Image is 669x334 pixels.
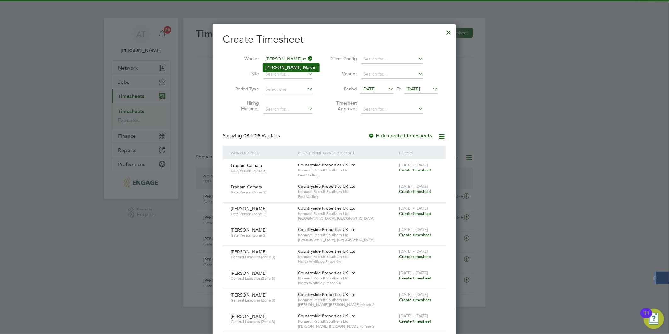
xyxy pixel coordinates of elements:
span: Konnect Recruit Southern Ltd [298,233,396,238]
span: [PERSON_NAME] [PERSON_NAME] (phase 2) [298,324,396,329]
span: Countryside Properties UK Ltd [298,162,356,168]
input: Search for... [263,55,313,64]
span: Create timesheet [399,275,431,281]
span: Konnect Recruit Southern Ltd [298,276,396,281]
label: Site [231,71,259,77]
span: Create timesheet [399,189,431,194]
span: Konnect Recruit Southern Ltd [298,189,396,194]
span: Frabam Camara [231,163,262,168]
span: [GEOGRAPHIC_DATA], [GEOGRAPHIC_DATA] [298,237,396,242]
span: [PERSON_NAME] [231,314,267,319]
div: 11 [643,313,649,321]
label: Period [329,86,357,92]
span: [DATE] [362,86,376,92]
span: Konnect Recruit Southern Ltd [298,168,396,173]
input: Search for... [263,105,313,114]
span: [DATE] - [DATE] [399,270,428,275]
span: [PERSON_NAME] [231,270,267,276]
span: Create timesheet [399,167,431,173]
span: 08 of [243,133,255,139]
span: Gate Person (Zone 3) [231,168,293,173]
span: [DATE] [407,86,420,92]
span: [PERSON_NAME] [PERSON_NAME] (phase 2) [298,302,396,307]
span: Konnect Recruit Southern Ltd [298,211,396,216]
b: Ma [303,65,310,70]
span: [PERSON_NAME] [231,292,267,298]
label: Client Config [329,56,357,61]
span: Countryside Properties UK Ltd [298,313,356,319]
button: Open Resource Center, 11 new notifications [644,309,664,329]
label: Worker [231,56,259,61]
span: Frabam Camara [231,184,262,190]
span: Countryside Properties UK Ltd [298,270,356,275]
span: Create timesheet [399,254,431,259]
span: Gate Person (Zone 3) [231,190,293,195]
label: Hiring Manager [231,100,259,112]
span: East Malling [298,173,396,178]
label: Period Type [231,86,259,92]
span: [DATE] - [DATE] [399,184,428,189]
h2: Create Timesheet [223,33,446,46]
input: Search for... [263,70,313,79]
span: Create timesheet [399,297,431,302]
span: Gate Person (Zone 3) [231,233,293,238]
span: [DATE] - [DATE] [399,313,428,319]
label: Vendor [329,71,357,77]
span: Create timesheet [399,211,431,216]
span: North Whiteley Phase 9A [298,280,396,285]
input: Search for... [361,70,423,79]
span: Countryside Properties UK Ltd [298,227,356,232]
span: Countryside Properties UK Ltd [298,205,356,211]
span: Gate Person (Zone 3) [231,211,293,216]
span: Konnect Recruit Southern Ltd [298,297,396,302]
span: [PERSON_NAME] [231,206,267,211]
div: Client Config / Vendor / Site [296,146,397,160]
span: Create timesheet [399,232,431,238]
span: 08 Workers [243,133,280,139]
span: General Labourer (Zone 3) [231,298,293,303]
span: [PERSON_NAME] [231,227,267,233]
span: Konnect Recruit Southern Ltd [298,254,396,259]
span: [DATE] - [DATE] [399,162,428,168]
span: [DATE] - [DATE] [399,249,428,254]
span: To [395,85,403,93]
label: Hide created timesheets [368,133,432,139]
span: Create timesheet [399,319,431,324]
span: North Whiteley Phase 9A [298,259,396,264]
b: [PERSON_NAME] [266,65,302,70]
span: Countryside Properties UK Ltd [298,184,356,189]
input: Search for... [361,105,423,114]
input: Search for... [361,55,423,64]
span: [PERSON_NAME] [231,249,267,255]
span: Konnect Recruit Southern Ltd [298,319,396,324]
span: [DATE] - [DATE] [399,227,428,232]
div: Period [397,146,440,160]
div: Showing [223,133,281,139]
span: General Labourer (Zone 3) [231,276,293,281]
span: General Labourer (Zone 3) [231,255,293,260]
span: Countryside Properties UK Ltd [298,249,356,254]
label: Timesheet Approver [329,100,357,112]
div: Worker / Role [229,146,296,160]
li: son [263,63,319,72]
span: [GEOGRAPHIC_DATA], [GEOGRAPHIC_DATA] [298,216,396,221]
span: [DATE] - [DATE] [399,292,428,297]
span: [DATE] - [DATE] [399,205,428,211]
span: East Malling [298,194,396,199]
span: General Labourer (Zone 3) [231,319,293,324]
input: Select one [263,85,313,94]
span: Countryside Properties UK Ltd [298,292,356,297]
